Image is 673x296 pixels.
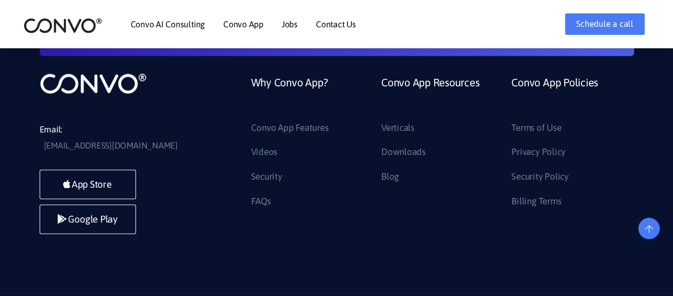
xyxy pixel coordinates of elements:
a: Convo AI Consulting [131,20,205,28]
a: Why Convo App? [251,72,328,119]
a: Convo App Features [251,119,329,136]
a: Videos [251,143,278,160]
img: logo_not_found [40,72,147,94]
div: Footer [243,72,634,217]
a: Schedule a call [565,13,644,35]
a: Jobs [282,20,298,28]
a: Terms of Use [511,119,561,136]
a: Blog [381,168,399,185]
a: Security [251,168,282,185]
a: Convo App Resources [381,72,479,119]
a: Privacy Policy [511,143,565,160]
a: App Store [40,169,136,199]
a: [EMAIL_ADDRESS][DOMAIN_NAME] [44,137,178,153]
a: Downloads [381,143,426,160]
img: logo_2.png [24,17,102,34]
a: FAQs [251,193,271,210]
a: Verticals [381,119,414,136]
a: Contact Us [316,20,356,28]
a: Convo App [223,20,263,28]
a: Billing Terms [511,193,561,210]
a: Google Play [40,204,136,234]
a: Convo App Policies [511,72,598,119]
li: Email: [40,121,200,153]
a: Security Policy [511,168,568,185]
